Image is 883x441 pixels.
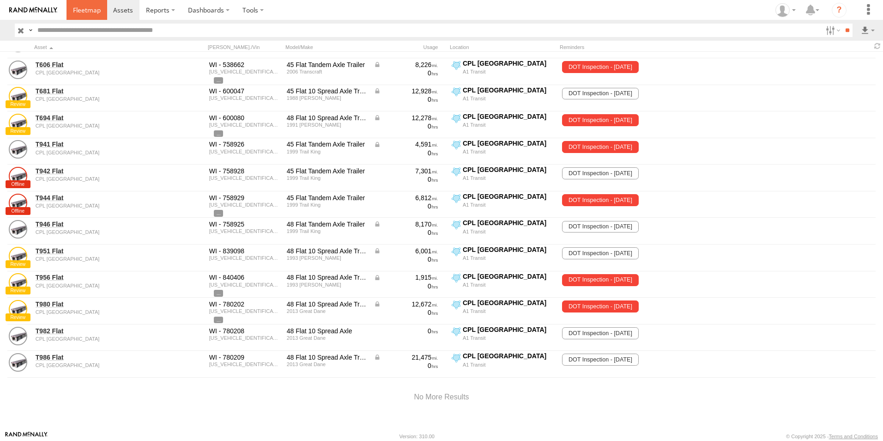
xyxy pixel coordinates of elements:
[209,327,280,335] div: WI - 780208
[287,327,367,335] div: 48 Flat 10 Spread Axle
[463,361,555,368] div: A1 Transit
[36,150,162,155] div: undefined
[562,194,638,206] span: DOT Inspection - 04/01/2025
[36,220,162,228] a: T946 Flat
[372,44,446,50] div: Usage
[463,325,555,334] div: CPL [GEOGRAPHIC_DATA]
[209,255,280,261] div: 1W1BMA6DXPE306350
[374,61,438,69] div: Data from Vehicle CANbus
[463,219,555,227] div: CPL [GEOGRAPHIC_DATA]
[287,149,367,154] div: 1999 Trail King
[209,335,280,341] div: 1GRDM9622DH719394
[562,327,638,339] span: DOT Inspection - 02/28/2026
[209,202,280,208] div: 3TKB04529XP125944
[829,434,878,439] a: Terms and Conditions
[209,247,280,255] div: WI - 839098
[209,228,280,234] div: 3TKB04522XP125946
[36,87,162,95] a: T681 Flat
[450,112,556,137] label: Click to View Current Location
[374,175,438,184] div: 0
[209,353,280,361] div: WI - 780209
[287,273,367,282] div: 48 Flat 10 Spread Axle Trailer
[463,86,555,94] div: CPL [GEOGRAPHIC_DATA]
[36,194,162,202] a: T944 Flat
[562,274,638,286] span: DOT Inspection - 07/01/2025
[562,167,638,179] span: DOT Inspection - 05/31/2026
[287,122,367,128] div: 1991 Fontaine
[287,308,367,314] div: 2013 Great Dane
[374,220,438,228] div: Data from Vehicle CANbus
[209,149,280,154] div: 3TKB04523XP125941
[562,247,638,259] span: DOT Inspection - 02/28/2026
[36,353,162,361] a: T986 Flat
[562,114,638,126] span: DOT Inspection - 08/01/2025
[209,122,280,128] div: 13N148302M1550900
[287,95,367,101] div: 1988 Dorsey
[214,317,223,323] span: View Asset Details to show all tags
[562,61,638,73] span: DOT Inspection - 07/01/2024
[5,432,48,441] a: Visit our Website
[463,255,555,261] div: A1 Transit
[374,228,438,237] div: 0
[374,194,438,202] div: 6,812
[9,194,27,212] a: View Asset Details
[287,361,367,367] div: 2013 Great Dane
[209,194,280,202] div: WI - 758929
[36,273,162,282] a: T956 Flat
[450,272,556,297] label: Click to View Current Location
[214,77,223,84] span: View Asset Details to show all tags
[562,300,638,312] span: DOT Inspection - 05/01/2025
[562,88,638,100] span: DOT Inspection - 05/31/2026
[9,327,27,345] a: View Asset Details
[214,290,223,296] span: View Asset Details to show all tags
[832,3,847,18] i: ?
[374,327,438,335] div: 0
[463,245,555,254] div: CPL [GEOGRAPHIC_DATA]
[214,210,223,216] span: View Asset Details to show all tags
[287,140,367,148] div: 45 Flat Tandem Axle Trailer
[36,96,162,102] div: undefined
[209,308,280,314] div: 1GRDM9620DH719426
[36,362,162,368] div: undefined
[463,308,555,314] div: A1 Transit
[463,228,555,235] div: A1 Transit
[209,175,280,181] div: 3TKB04525XP125942
[287,69,367,74] div: 2006 Transcraft
[450,352,556,377] label: Click to View Current Location
[463,95,555,102] div: A1 Transit
[450,192,556,217] label: Click to View Current Location
[463,335,555,341] div: A1 Transit
[399,434,435,439] div: Version: 310.00
[9,114,27,132] a: View Asset Details
[287,228,367,234] div: 1999 Trail King
[374,300,438,308] div: Data from Vehicle CANbus
[374,353,438,361] div: Data from Vehicle CANbus
[463,352,555,360] div: CPL [GEOGRAPHIC_DATA]
[450,86,556,111] label: Click to View Current Location
[374,202,438,210] div: 0
[287,167,367,175] div: 45 Flat Tandem Axle Trailer
[209,69,280,74] div: 1TTF4520161080683
[214,130,223,137] span: View Asset Details to show all tags
[209,282,280,288] div: 1W1BMA6D6PE306538
[36,247,162,255] a: T951 Flat
[450,299,556,324] label: Click to View Current Location
[287,61,367,69] div: 45 Flat Tandem Axle Trailer
[36,114,162,122] a: T694 Flat
[9,61,27,79] a: View Asset Details
[374,69,438,77] div: 0
[374,273,438,282] div: Data from Vehicle CANbus
[562,141,638,153] span: DOT Inspection - 04/01/2025
[560,44,708,50] div: Reminders
[285,44,369,50] div: Model/Make
[450,245,556,270] label: Click to View Current Location
[287,202,367,208] div: 1999 Trail King
[9,140,27,159] a: View Asset Details
[287,300,367,308] div: 48 Flat 10 Spread Axle Trailer
[374,140,438,148] div: Data from Vehicle CANbus
[287,220,367,228] div: 48 Flat Tandem Axle Trailer
[822,24,842,37] label: Search Filter Options
[463,148,555,155] div: A1 Transit
[287,194,367,202] div: 45 Flat Tandem Axle Trailer
[374,361,438,370] div: 0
